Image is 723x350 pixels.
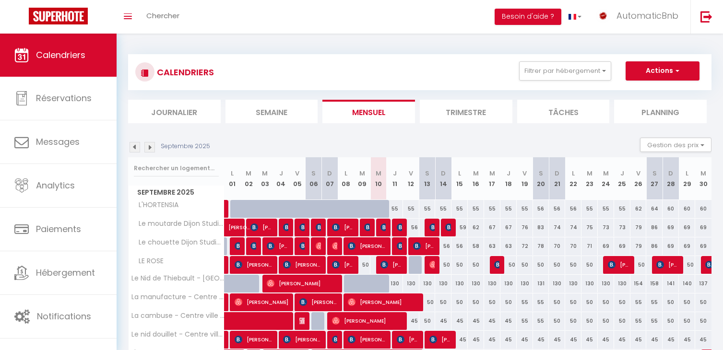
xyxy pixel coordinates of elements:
[235,293,289,311] span: [PERSON_NAME]
[435,200,451,218] div: 55
[348,330,386,349] span: [PERSON_NAME]
[517,157,533,200] th: 19
[246,169,251,178] abbr: M
[473,169,479,178] abbr: M
[130,275,226,282] span: Le Nid de Thiebault - [GEOGRAPHIC_DATA]
[451,256,468,274] div: 50
[36,223,81,235] span: Paiements
[130,331,226,338] span: Le nid douillet - Centre ville - 3 étoiles
[332,218,354,236] span: [PERSON_NAME]
[129,186,224,199] span: Septembre 2025
[419,312,436,330] div: 50
[435,275,451,292] div: 130
[387,157,403,200] th: 11
[451,219,468,236] div: 59
[370,157,387,200] th: 10
[517,100,610,123] li: Tâches
[435,237,451,255] div: 56
[495,9,561,25] button: Besoin d'aide ?
[489,169,495,178] abbr: M
[549,312,565,330] div: 50
[468,275,484,292] div: 130
[435,293,451,311] div: 50
[549,331,565,349] div: 45
[36,136,80,148] span: Messages
[484,157,500,200] th: 17
[500,219,517,236] div: 67
[235,237,240,255] span: [PERSON_NAME]
[500,256,517,274] div: 50
[539,169,543,178] abbr: S
[517,312,533,330] div: 55
[37,310,91,322] span: Notifications
[36,92,92,104] span: Réservations
[134,160,219,177] input: Rechercher un logement...
[267,237,288,255] span: [PERSON_NAME]
[549,275,565,292] div: 130
[451,312,468,330] div: 45
[354,256,370,274] div: 50
[533,275,549,292] div: 131
[700,11,712,23] img: logout
[397,218,402,236] span: [PERSON_NAME]
[29,8,88,24] img: Super Booking
[322,100,415,123] li: Mensuel
[500,331,517,349] div: 45
[500,237,517,255] div: 63
[533,157,549,200] th: 20
[289,157,306,200] th: 05
[484,237,500,255] div: 63
[484,200,500,218] div: 55
[327,169,332,178] abbr: D
[517,219,533,236] div: 76
[517,237,533,255] div: 72
[354,157,370,200] th: 09
[533,312,549,330] div: 55
[235,256,273,274] span: [PERSON_NAME]
[468,200,484,218] div: 55
[338,157,354,200] th: 08
[451,293,468,311] div: 50
[283,330,321,349] span: [PERSON_NAME]
[522,169,527,178] abbr: V
[409,169,413,178] abbr: V
[533,237,549,255] div: 78
[484,293,500,311] div: 50
[549,219,565,236] div: 74
[549,237,565,255] div: 70
[403,275,419,292] div: 130
[393,169,397,178] abbr: J
[380,256,402,274] span: [PERSON_NAME]
[36,49,85,61] span: Calendriers
[322,157,338,200] th: 07
[262,169,268,178] abbr: M
[451,275,468,292] div: 130
[397,330,418,349] span: [PERSON_NAME]
[225,157,241,200] th: 01
[228,213,250,232] span: [PERSON_NAME]
[468,219,484,236] div: 62
[299,237,305,255] span: [PERSON_NAME]
[435,312,451,330] div: 45
[240,157,257,200] th: 02
[458,169,461,178] abbr: L
[380,218,386,236] span: [PERSON_NAME]
[154,61,214,83] h3: CALENDRIERS
[517,275,533,292] div: 130
[332,330,337,349] span: [PERSON_NAME]
[507,169,510,178] abbr: J
[146,11,179,21] span: Chercher
[130,312,226,319] span: La cambuse - Centre ville - 3 étoiles
[419,200,436,218] div: 55
[130,293,226,301] span: La manufacture - Centre ville - 3 étoiles
[484,331,500,349] div: 45
[299,218,305,236] span: [PERSON_NAME]
[451,331,468,349] div: 45
[500,200,517,218] div: 55
[130,219,226,229] span: Le moutarde Dijon Studios
[451,157,468,200] th: 15
[517,331,533,349] div: 45
[306,157,322,200] th: 06
[225,100,318,123] li: Semaine
[468,237,484,255] div: 58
